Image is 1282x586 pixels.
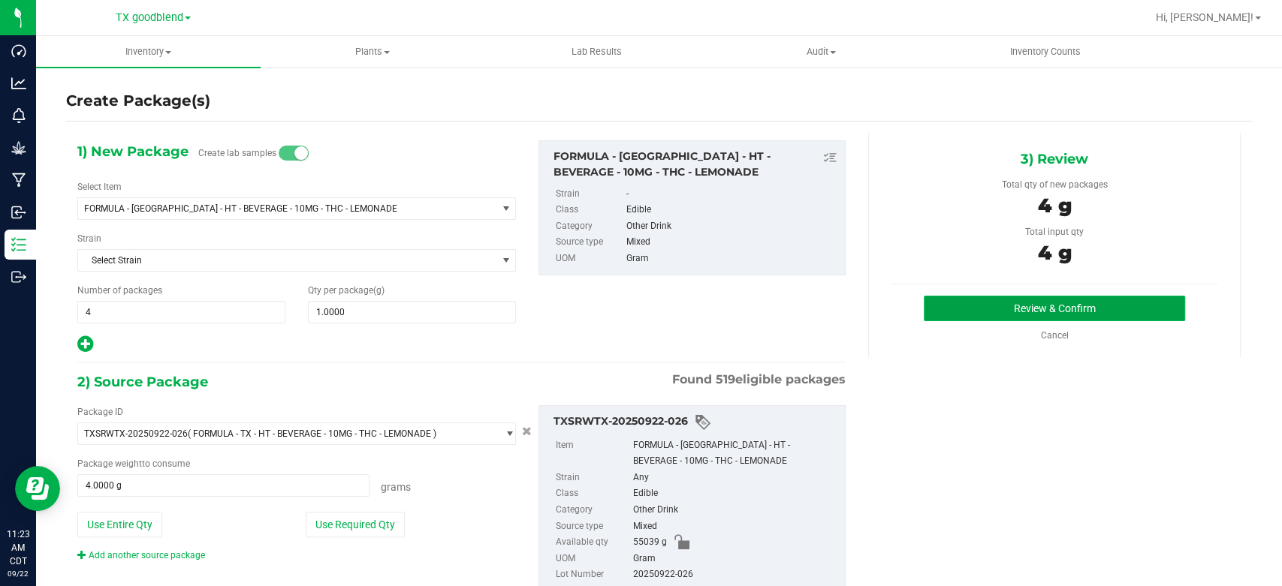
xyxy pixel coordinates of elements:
div: 20250922-026 [633,566,837,583]
span: 2) Source Package [77,371,208,393]
p: 09/22 [7,568,29,579]
label: Create lab samples [198,142,276,164]
span: select [496,198,515,219]
div: Edible [633,485,837,502]
input: 4 [78,302,285,323]
span: TX goodblend [116,11,183,24]
label: Available qty [556,534,630,551]
label: Class [556,202,623,218]
inline-svg: Analytics [11,76,26,91]
label: Category [556,502,630,518]
span: 4 g [1037,241,1071,265]
span: Qty per package [308,285,385,296]
a: Cancel [1040,330,1068,341]
div: Gram [626,251,837,267]
span: Found eligible packages [672,371,846,389]
span: 1) New Package [77,140,189,163]
a: Inventory Counts [933,36,1157,68]
label: Source type [556,234,623,251]
label: Strain [556,470,630,486]
span: TXSRWTX-20250922-026 [84,428,188,439]
span: Package ID [77,407,123,417]
button: Use Required Qty [306,512,405,537]
label: Category [556,218,623,235]
label: Strain [77,232,101,245]
div: Gram [633,551,837,567]
span: Hi, [PERSON_NAME]! [1156,11,1253,23]
a: Plants [261,36,485,68]
inline-svg: Dashboard [11,44,26,59]
span: Total qty of new packages [1001,179,1107,190]
label: Item [556,437,630,470]
span: Lab Results [551,45,642,59]
div: Mixed [626,234,837,251]
inline-svg: Monitoring [11,108,26,123]
label: Class [556,485,630,502]
inline-svg: Grow [11,140,26,155]
span: Package to consume [77,458,190,469]
span: 4 g [1037,194,1071,218]
span: select [496,423,515,444]
div: - [626,186,837,203]
span: select [496,250,515,271]
div: Other Drink [633,502,837,518]
label: Source type [556,518,630,535]
span: ( FORMULA - TX - HT - BEVERAGE - 10MG - THC - LEMONADE ) [188,428,436,439]
label: Select Item [77,180,122,194]
label: Strain [556,186,623,203]
span: Plants [261,45,484,59]
button: Review & Confirm [924,296,1184,321]
a: Audit [709,36,934,68]
span: Select Strain [78,250,496,271]
span: (g) [373,285,385,296]
h4: Create Package(s) [66,90,210,112]
button: Cancel button [517,421,536,443]
span: Grams [381,481,411,493]
input: 4.0000 g [78,475,369,496]
inline-svg: Outbound [11,269,26,284]
a: Inventory [36,36,261,68]
div: Any [633,470,837,486]
span: 3) Review [1021,148,1088,170]
inline-svg: Inventory [11,237,26,252]
div: TXSRWTX-20250922-026 [554,413,837,431]
span: weight [115,458,142,469]
span: Total input qty [1025,227,1084,237]
a: Lab Results [484,36,709,68]
label: UOM [556,251,623,267]
p: 11:23 AM CDT [7,527,29,568]
span: 55039 g [633,534,667,551]
div: Mixed [633,518,837,535]
span: Inventory [36,45,261,59]
span: Number of packages [77,285,162,296]
span: Inventory Counts [990,45,1101,59]
span: 519 [716,372,735,386]
button: Use Entire Qty [77,512,162,537]
div: FORMULA - [GEOGRAPHIC_DATA] - HT - BEVERAGE - 10MG - THC - LEMONADE [633,437,837,470]
div: Edible [626,202,837,218]
iframe: Resource center [15,466,60,511]
a: Add another source package [77,550,205,560]
div: FORMULA - TX - HT - BEVERAGE - 10MG - THC - LEMONADE [554,149,837,180]
span: Audit [710,45,933,59]
input: 1.0000 [309,302,515,323]
inline-svg: Manufacturing [11,173,26,188]
label: Lot Number [556,566,630,583]
label: UOM [556,551,630,567]
inline-svg: Inbound [11,205,26,220]
div: Other Drink [626,218,837,235]
span: FORMULA - [GEOGRAPHIC_DATA] - HT - BEVERAGE - 10MG - THC - LEMONADE [84,203,474,214]
span: Add new output [77,342,93,353]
